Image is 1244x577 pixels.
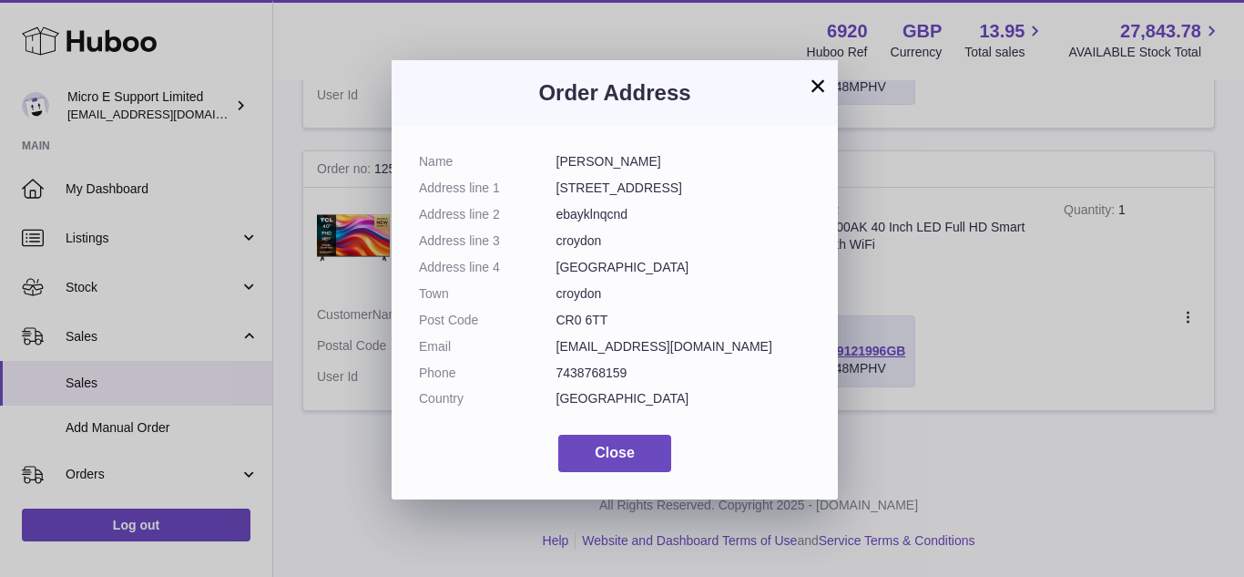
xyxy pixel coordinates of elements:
dt: Name [419,153,556,170]
dt: Email [419,338,556,355]
dt: Address line 3 [419,232,556,250]
dd: [PERSON_NAME] [556,153,811,170]
dt: Phone [419,365,556,382]
h3: Order Address [419,78,811,108]
dd: [GEOGRAPHIC_DATA] [556,390,811,407]
dt: Address line 2 [419,206,556,223]
dt: Country [419,390,556,407]
dd: 7438768159 [556,365,811,382]
button: × [807,75,829,97]
dd: CR0 6TT [556,312,811,329]
dd: croydon [556,232,811,250]
dd: croydon [556,285,811,303]
dt: Town [419,285,556,303]
dd: [EMAIL_ADDRESS][DOMAIN_NAME] [556,338,811,355]
dd: [STREET_ADDRESS] [556,180,811,197]
dt: Address line 4 [419,259,556,276]
dt: Address line 1 [419,180,556,197]
span: Close [595,445,635,460]
dt: Post Code [419,312,556,329]
dd: [GEOGRAPHIC_DATA] [556,259,811,276]
button: Close [558,435,671,472]
dd: ebayklnqcnd [556,206,811,223]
